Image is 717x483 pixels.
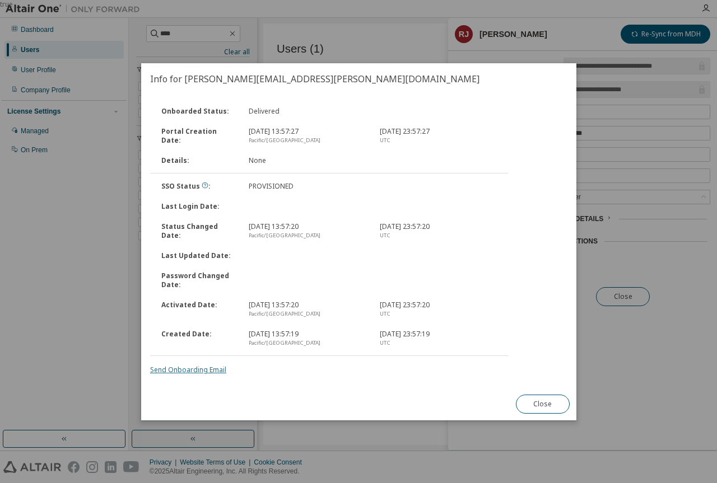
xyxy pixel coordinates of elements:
[242,127,373,145] div: [DATE] 13:57:27
[155,301,242,318] div: Activated Date :
[155,127,242,145] div: Portal Creation Date :
[373,222,504,240] div: [DATE] 23:57:20
[150,365,226,374] a: Send Onboarding Email
[155,107,242,116] div: Onboarded Status :
[242,182,373,191] div: PROVISIONED
[242,222,373,240] div: [DATE] 13:57:20
[249,231,366,240] div: Pacific/[GEOGRAPHIC_DATA]
[249,339,366,348] div: Pacific/[GEOGRAPHIC_DATA]
[155,251,242,260] div: Last Updated Date :
[155,156,242,165] div: Details :
[242,107,373,116] div: Delivered
[242,330,373,348] div: [DATE] 13:57:19
[380,339,497,348] div: UTC
[373,127,504,145] div: [DATE] 23:57:27
[155,202,242,211] div: Last Login Date :
[373,330,504,348] div: [DATE] 23:57:19
[155,182,242,191] div: SSO Status :
[249,136,366,145] div: Pacific/[GEOGRAPHIC_DATA]
[380,136,497,145] div: UTC
[155,330,242,348] div: Created Date :
[249,310,366,318] div: Pacific/[GEOGRAPHIC_DATA]
[242,156,373,165] div: None
[155,222,242,240] div: Status Changed Date :
[373,301,504,318] div: [DATE] 23:57:20
[141,63,576,95] h2: Info for [PERSON_NAME][EMAIL_ADDRESS][PERSON_NAME][DOMAIN_NAME]
[155,271,242,289] div: Password Changed Date :
[242,301,373,318] div: [DATE] 13:57:20
[380,231,497,240] div: UTC
[515,395,569,414] button: Close
[380,310,497,318] div: UTC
